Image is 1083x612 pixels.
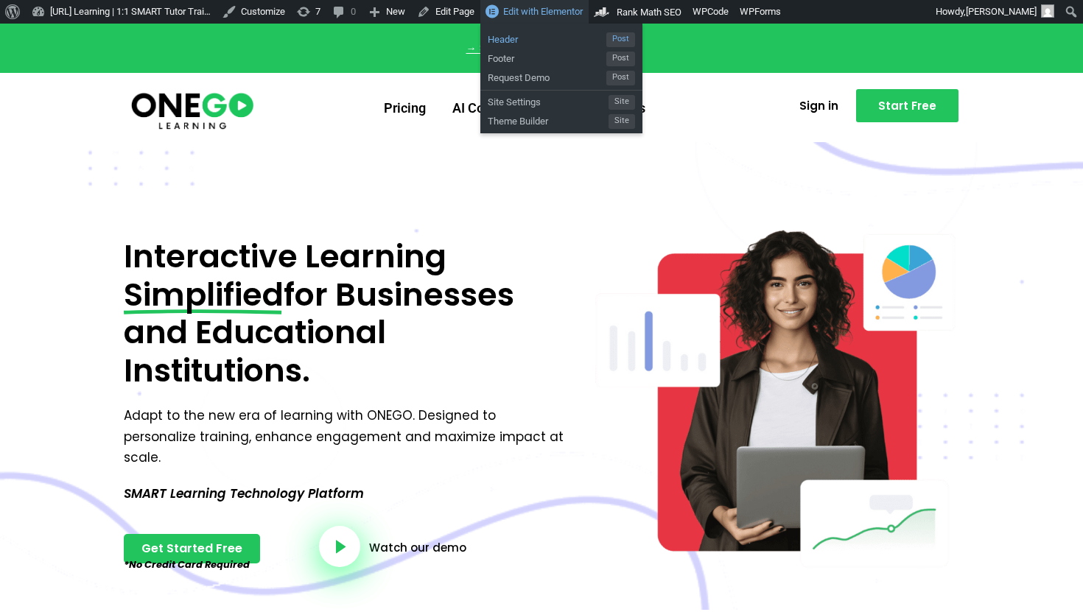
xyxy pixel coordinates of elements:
[606,52,635,66] span: Post
[480,91,642,110] a: Site SettingsSite
[466,41,547,55] a: → Start for Free
[319,526,360,567] a: video-button
[480,28,642,47] a: HeaderPost
[141,543,242,555] span: Get Started Free
[488,91,609,110] span: Site Settings
[878,100,936,111] span: Start Free
[609,95,635,110] span: Site
[609,114,635,129] span: Site
[782,91,856,120] a: Sign in
[966,6,1037,17] span: [PERSON_NAME]
[124,234,446,278] span: Interactive Learning
[124,558,250,571] em: *No Credit Card Required
[124,272,514,393] span: for Businesses and Educational Institutions.
[606,32,635,47] span: Post
[124,405,569,469] p: Adapt to the new era of learning with ONEGO. Designed to personalize training, enhance engagement...
[439,89,570,127] a: AI Course Creator
[606,71,635,85] span: Post
[124,276,284,314] span: Simplified
[124,534,260,563] a: Get Started Free
[371,89,439,127] a: Pricing
[503,6,583,17] span: Edit with Elementor
[488,110,609,129] span: Theme Builder
[617,7,681,18] span: Rank Math SEO
[480,66,642,85] a: Request DemoPost
[799,100,838,111] span: Sign in
[488,28,606,47] span: Header
[488,66,606,85] span: Request Demo
[480,110,642,129] a: Theme BuilderSite
[488,47,606,66] span: Footer
[480,47,642,66] a: FooterPost
[124,483,569,504] p: SMART Learning Technology Platform
[856,89,958,122] a: Start Free
[369,542,466,553] a: Watch our demo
